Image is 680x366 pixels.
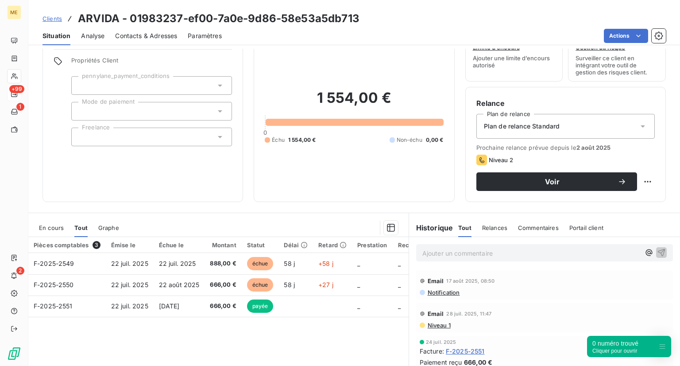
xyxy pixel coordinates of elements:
[398,302,401,310] span: _
[111,281,148,288] span: 22 juil. 2025
[427,289,460,296] span: Notification
[16,103,24,111] span: 1
[569,224,603,231] span: Portail client
[71,57,232,69] span: Propriétés Client
[458,224,471,231] span: Tout
[7,347,21,361] img: Logo LeanPay
[487,178,618,185] span: Voir
[111,260,148,267] span: 22 juil. 2025
[398,241,467,249] div: Recouvrement obsolète
[484,122,560,131] span: Plan de relance Standard
[272,136,285,144] span: Échu
[357,281,360,288] span: _
[576,55,658,76] span: Surveiller ce client en intégrant votre outil de gestion des risques client.
[428,277,444,284] span: Email
[79,133,86,141] input: Ajouter une valeur
[284,241,308,249] div: Délai
[74,224,88,231] span: Tout
[247,257,274,270] span: échue
[115,31,177,40] span: Contacts & Adresses
[265,89,443,116] h2: 1 554,00 €
[398,281,401,288] span: _
[263,129,267,136] span: 0
[397,136,422,144] span: Non-échu
[247,278,274,292] span: échue
[420,347,444,356] span: Facture :
[518,224,559,231] span: Commentaires
[78,11,359,27] h3: ARVIDA - 01983237-ef00-7a0e-9d86-58e53a5db713
[482,224,507,231] span: Relances
[357,260,360,267] span: _
[247,241,274,249] div: Statut
[210,280,236,289] span: 666,00 €
[446,311,491,316] span: 28 juil. 2025, 11:47
[159,302,180,310] span: [DATE]
[473,55,556,69] span: Ajouter une limite d’encours autorisé
[318,241,347,249] div: Retard
[210,259,236,268] span: 888,00 €
[576,144,611,151] span: 2 août 2025
[446,347,485,356] span: F-2025-2551
[465,20,563,82] button: Limite d’encoursAjouter une limite d’encours autorisé
[42,31,70,40] span: Situation
[79,82,86,90] input: Ajouter une valeur
[568,20,666,82] button: Gestion du risqueSurveiller ce client en intégrant votre outil de gestion des risques client.
[34,260,74,267] span: F-2025-2549
[42,14,62,23] a: Clients
[42,15,62,22] span: Clients
[39,224,64,231] span: En cours
[318,281,333,288] span: +27 j
[111,302,148,310] span: 22 juil. 2025
[426,136,444,144] span: 0,00 €
[159,281,200,288] span: 22 août 2025
[34,281,74,288] span: F-2025-2550
[476,98,655,109] h6: Relance
[81,31,104,40] span: Analyse
[9,85,24,93] span: +99
[34,241,100,249] div: Pièces comptables
[288,136,316,144] span: 1 554,00 €
[409,222,453,233] h6: Historique
[318,260,333,267] span: +58 j
[604,29,648,43] button: Actions
[98,224,119,231] span: Graphe
[357,302,360,310] span: _
[79,107,86,115] input: Ajouter une valeur
[210,241,236,249] div: Montant
[426,339,456,345] span: 24 juil. 2025
[476,172,637,191] button: Voir
[247,300,274,313] span: payée
[357,241,387,249] div: Prestation
[446,278,495,284] span: 17 août 2025, 08:50
[210,302,236,311] span: 666,00 €
[16,267,24,275] span: 2
[159,241,200,249] div: Échue le
[398,260,401,267] span: _
[188,31,222,40] span: Paramètres
[284,281,295,288] span: 58 j
[428,310,444,317] span: Email
[34,302,73,310] span: F-2025-2551
[111,241,148,249] div: Émise le
[93,241,100,249] span: 3
[159,260,196,267] span: 22 juil. 2025
[427,322,451,329] span: Niveau 1
[489,156,513,164] span: Niveau 2
[284,260,295,267] span: 58 j
[7,5,21,19] div: ME
[476,144,655,151] span: Prochaine relance prévue depuis le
